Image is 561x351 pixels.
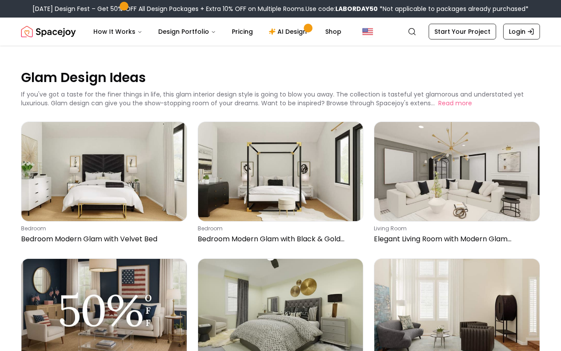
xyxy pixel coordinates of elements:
[21,18,540,46] nav: Global
[438,99,472,107] button: Read more
[378,4,529,13] span: *Not applicable to packages already purchased*
[374,122,540,221] img: Elegant Living Room with Modern Glam Features
[21,234,184,244] p: Bedroom Modern Glam with Velvet Bed
[198,122,364,248] a: Bedroom Modern Glam with Black & Gold Canopy BedbedroomBedroom Modern Glam with Black & Gold Cano...
[335,4,378,13] b: LABORDAY50
[262,23,316,40] a: AI Design
[225,23,260,40] a: Pricing
[21,23,76,40] img: Spacejoy Logo
[21,90,524,107] p: If you've got a taste for the finer things in life, this glam interior design style is going to b...
[198,234,360,244] p: Bedroom Modern Glam with Black & Gold Canopy Bed
[21,23,76,40] a: Spacejoy
[21,122,187,221] img: Bedroom Modern Glam with Velvet Bed
[503,24,540,39] a: Login
[21,225,184,232] p: bedroom
[21,68,540,86] p: Glam Design Ideas
[374,225,536,232] p: living room
[86,23,348,40] nav: Main
[429,24,496,39] a: Start Your Project
[151,23,223,40] button: Design Portfolio
[21,122,187,248] a: Bedroom Modern Glam with Velvet BedbedroomBedroom Modern Glam with Velvet Bed
[32,4,529,13] div: [DATE] Design Fest – Get 50% OFF All Design Packages + Extra 10% OFF on Multiple Rooms.
[198,225,360,232] p: bedroom
[318,23,348,40] a: Shop
[374,234,536,244] p: Elegant Living Room with Modern Glam Features
[86,23,149,40] button: How It Works
[362,26,373,37] img: United States
[198,122,363,221] img: Bedroom Modern Glam with Black & Gold Canopy Bed
[374,122,540,248] a: Elegant Living Room with Modern Glam Featuresliving roomElegant Living Room with Modern Glam Feat...
[305,4,378,13] span: Use code:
